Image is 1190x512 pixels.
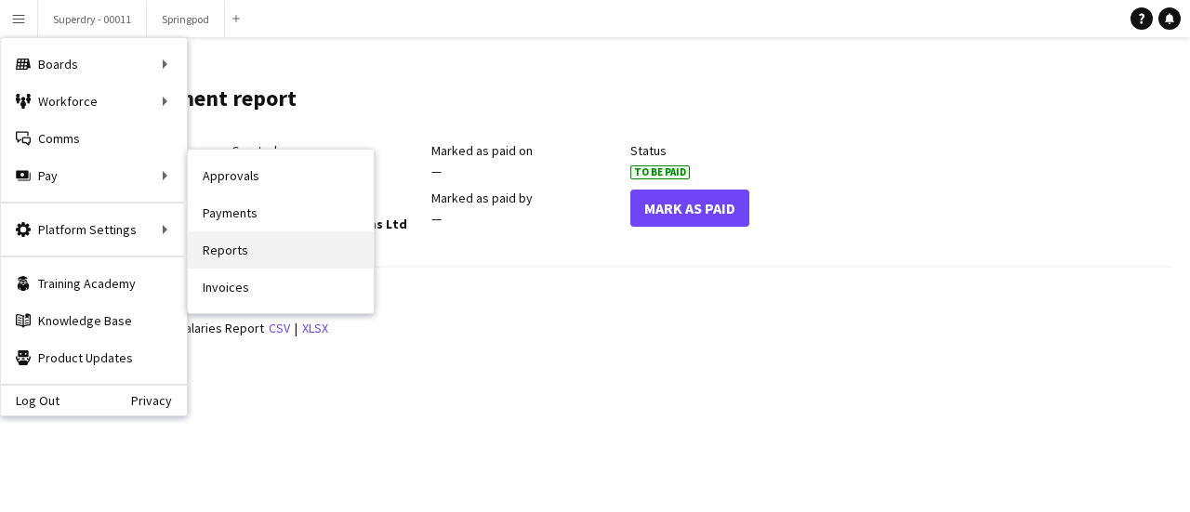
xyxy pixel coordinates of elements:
[431,163,442,179] span: —
[1,393,59,408] a: Log Out
[1,120,187,157] a: Comms
[1,265,187,302] a: Training Academy
[302,320,328,336] a: xlsx
[188,194,374,231] a: Payments
[630,165,690,179] span: To Be Paid
[33,286,1171,303] h3: Reports
[431,142,621,159] div: Marked as paid on
[147,1,225,37] button: Springpod
[431,210,442,227] span: —
[431,190,621,206] div: Marked as paid by
[630,142,820,159] div: Status
[1,46,187,83] div: Boards
[188,231,374,269] a: Reports
[1,83,187,120] div: Workforce
[1,302,187,339] a: Knowledge Base
[630,190,749,227] button: Mark As Paid
[131,393,187,408] a: Privacy
[33,317,1171,340] div: |
[188,157,374,194] a: Approvals
[269,320,290,336] a: csv
[38,1,147,37] button: Superdry - 00011
[188,269,374,306] a: Invoices
[1,339,187,376] a: Product Updates
[231,142,421,159] div: Created on
[1,211,187,248] div: Platform Settings
[1,157,187,194] div: Pay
